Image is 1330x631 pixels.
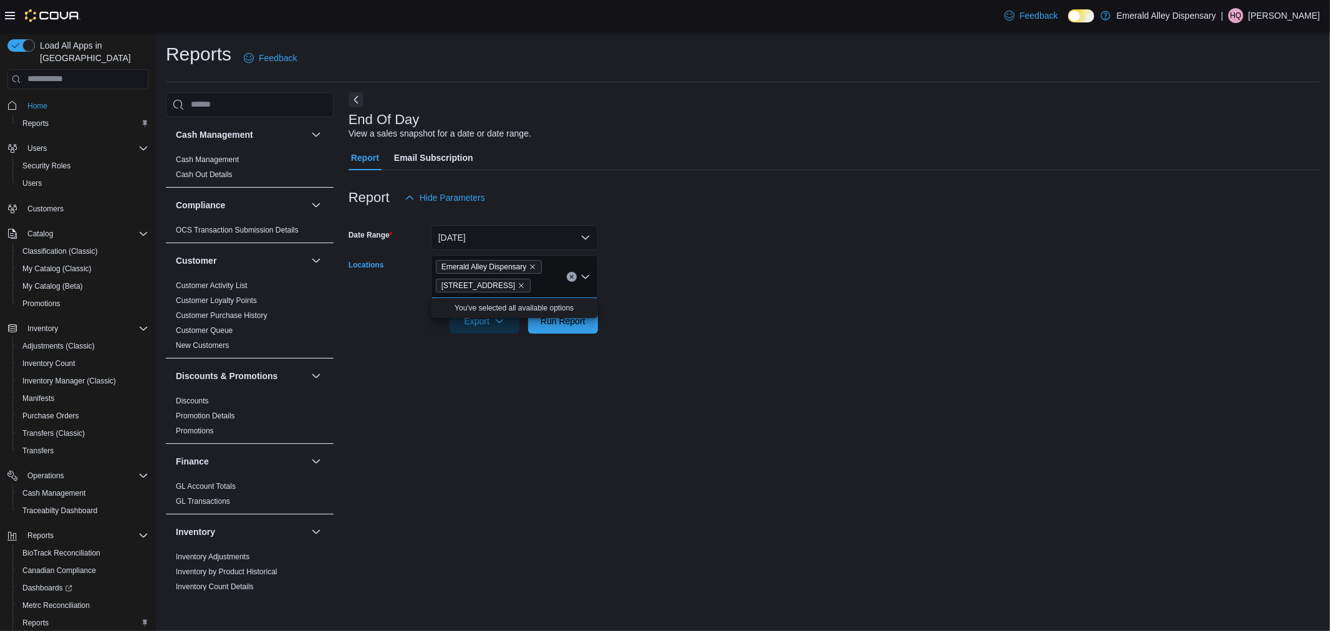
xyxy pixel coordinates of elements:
[17,598,95,613] a: Metrc Reconciliation
[22,341,95,351] span: Adjustments (Classic)
[12,442,153,460] button: Transfers
[17,486,90,501] a: Cash Management
[17,391,59,406] a: Manifests
[2,527,153,544] button: Reports
[22,393,54,403] span: Manifests
[436,279,531,292] span: 1141 NW 1st Street
[176,370,277,382] h3: Discounts & Promotions
[22,468,148,483] span: Operations
[22,98,148,113] span: Home
[17,615,148,630] span: Reports
[441,279,516,292] span: [STREET_ADDRESS]
[1248,8,1320,23] p: [PERSON_NAME]
[22,118,49,128] span: Reports
[12,372,153,390] button: Inventory Manager (Classic)
[176,340,229,350] span: New Customers
[176,281,248,291] span: Customer Activity List
[17,563,101,578] a: Canadian Compliance
[12,157,153,175] button: Security Roles
[176,455,306,468] button: Finance
[239,46,302,70] a: Feedback
[27,204,64,214] span: Customers
[27,324,58,334] span: Inventory
[176,412,235,420] a: Promotion Details
[12,597,153,614] button: Metrc Reconciliation
[22,618,49,628] span: Reports
[27,471,64,481] span: Operations
[518,282,525,289] button: Remove 1141 NW 1st Street from selection in this group
[309,368,324,383] button: Discounts & Promotions
[17,261,97,276] a: My Catalog (Classic)
[176,199,306,211] button: Compliance
[22,99,52,113] a: Home
[17,546,105,561] a: BioTrack Reconciliation
[22,428,85,438] span: Transfers (Classic)
[17,339,100,354] a: Adjustments (Classic)
[567,272,577,282] button: Clear input
[17,158,75,173] a: Security Roles
[176,482,236,491] a: GL Account Totals
[2,200,153,218] button: Customers
[17,615,54,630] a: Reports
[176,254,216,267] h3: Customer
[176,552,249,562] span: Inventory Adjustments
[436,260,542,274] span: Emerald Alley Dispensary
[17,176,47,191] a: Users
[22,246,98,256] span: Classification (Classic)
[166,393,334,443] div: Discounts & Promotions
[22,506,97,516] span: Traceabilty Dashboard
[12,562,153,579] button: Canadian Compliance
[17,408,84,423] a: Purchase Orders
[17,244,148,259] span: Classification (Classic)
[22,321,63,336] button: Inventory
[12,390,153,407] button: Manifests
[17,426,90,441] a: Transfers (Classic)
[17,546,148,561] span: BioTrack Reconciliation
[2,225,153,243] button: Catalog
[17,443,59,458] a: Transfers
[17,261,148,276] span: My Catalog (Classic)
[22,321,148,336] span: Inventory
[176,155,239,164] a: Cash Management
[2,97,153,115] button: Home
[27,101,47,111] span: Home
[176,370,306,382] button: Discounts & Promotions
[22,178,42,188] span: Users
[12,425,153,442] button: Transfers (Classic)
[349,230,393,240] label: Date Range
[22,488,85,498] span: Cash Management
[1117,8,1217,23] p: Emerald Alley Dispensary
[17,296,148,311] span: Promotions
[17,580,77,595] a: Dashboards
[17,503,102,518] a: Traceabilty Dashboard
[176,170,233,180] span: Cash Out Details
[17,279,148,294] span: My Catalog (Beta)
[176,170,233,179] a: Cash Out Details
[581,272,590,282] button: Close list of options
[17,598,148,613] span: Metrc Reconciliation
[176,526,306,538] button: Inventory
[22,161,70,171] span: Security Roles
[176,311,267,320] a: Customer Purchase History
[17,580,148,595] span: Dashboards
[12,337,153,355] button: Adjustments (Classic)
[349,92,364,107] button: Next
[176,296,257,305] a: Customer Loyalty Points
[176,128,253,141] h3: Cash Management
[176,254,306,267] button: Customer
[17,356,80,371] a: Inventory Count
[1068,9,1094,22] input: Dark Mode
[351,145,379,170] span: Report
[176,281,248,290] a: Customer Activity List
[17,158,148,173] span: Security Roles
[176,397,209,405] a: Discounts
[35,39,148,64] span: Load All Apps in [GEOGRAPHIC_DATA]
[176,326,233,335] a: Customer Queue
[394,145,473,170] span: Email Subscription
[27,531,54,541] span: Reports
[166,152,334,187] div: Cash Management
[176,225,299,235] span: OCS Transaction Submission Details
[17,373,121,388] a: Inventory Manager (Classic)
[166,278,334,358] div: Customer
